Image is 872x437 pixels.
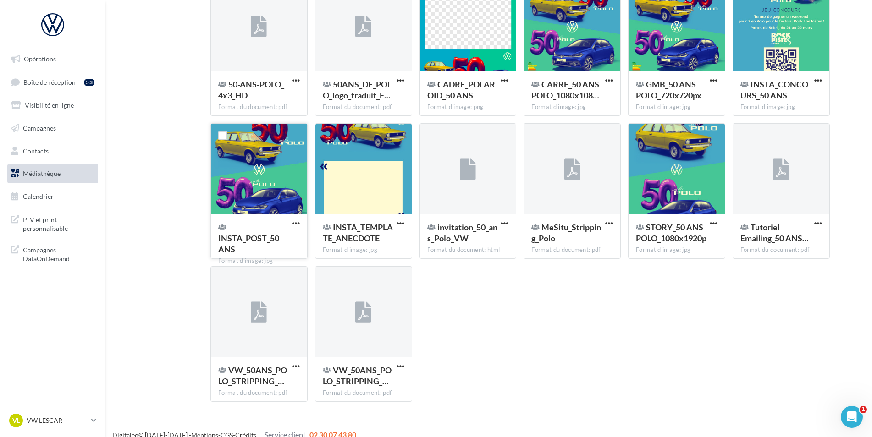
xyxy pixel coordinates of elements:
div: Format d'image: jpg [636,246,717,254]
a: PLV et print personnalisable [6,210,100,237]
div: Format d'image: jpg [323,246,404,254]
span: VW_50ANS_POLO_STRIPPING_10000X400mm_Blc_HD [218,365,287,386]
a: Campagnes [6,119,100,138]
span: 50-ANS-POLO_4x3_HD [218,79,284,100]
div: 53 [84,79,94,86]
div: Format du document: pdf [740,246,822,254]
div: Format du document: pdf [323,389,404,397]
a: Opérations [6,49,100,69]
p: VW LESCAR [27,416,88,425]
a: Campagnes DataOnDemand [6,240,100,267]
span: Opérations [24,55,56,63]
span: INSTA_TEMPLATE_ANECDOTE [323,222,393,243]
a: Calendrier [6,187,100,206]
span: VW_50ANS_POLO_STRIPPING_10000X400mm_Noir_HD [323,365,392,386]
span: GMB_50 ANS POLO_720x720px [636,79,701,100]
a: Contacts [6,142,100,161]
span: 1 [860,406,867,413]
span: VL [12,416,20,425]
span: Calendrier [23,192,54,200]
div: Format d'image: jpg [740,103,822,111]
a: VL VW LESCAR [7,412,98,429]
span: MeSitu_Stripping_Polo [531,222,601,243]
span: Contacts [23,147,49,154]
div: Format du document: pdf [323,103,404,111]
span: Boîte de réception [23,78,76,86]
a: Visibilité en ligne [6,96,100,115]
span: Visibilité en ligne [25,101,74,109]
span: INSTA_POST_50 ANS [218,233,279,254]
span: CARRE_50 ANS POLO_1080x1080px [531,79,599,100]
span: INSTA_CONCOURS_50 ANS [740,79,808,100]
div: Format d'image: jpg [531,103,613,111]
div: Format du document: pdf [218,389,300,397]
span: Tutoriel Emailing_50 ANS POLO [740,222,809,243]
div: Format du document: pdf [218,103,300,111]
div: Format du document: pdf [531,246,613,254]
div: Format d'image: jpg [636,103,717,111]
a: Médiathèque [6,164,100,183]
span: invitation_50_ans_Polo_VW [427,222,497,243]
span: Médiathèque [23,169,61,177]
span: Campagnes [23,124,56,132]
span: PLV et print personnalisable [23,213,94,233]
div: Format d'image: png [427,103,509,111]
iframe: Intercom live chat [841,406,863,428]
a: Boîte de réception53 [6,72,100,92]
div: Format d'image: jpg [218,257,300,265]
span: 50ANS_DE_POLO_logo_traduit_FR_noir [323,79,392,100]
span: STORY_50 ANS POLO_1080x1920p [636,222,706,243]
span: CADRE_POLAROID_50 ANS [427,79,495,100]
div: Format du document: html [427,246,509,254]
span: Campagnes DataOnDemand [23,244,94,263]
